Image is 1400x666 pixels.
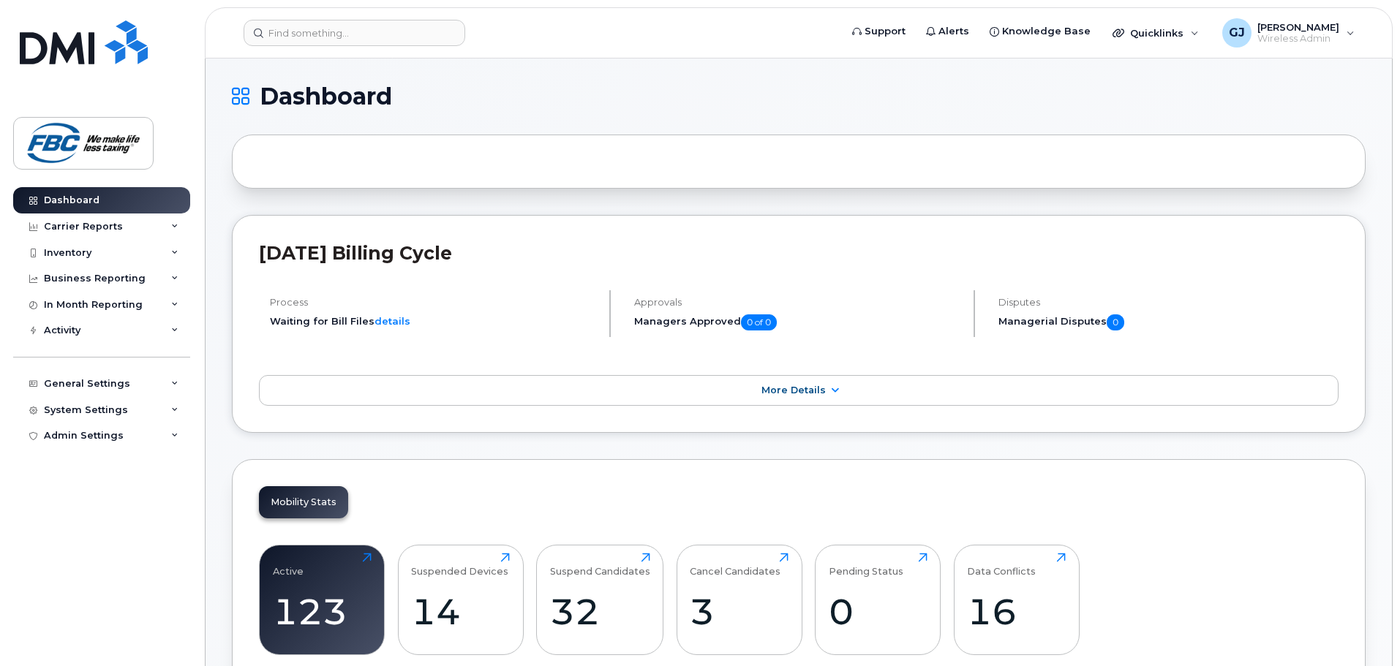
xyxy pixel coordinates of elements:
[634,297,961,308] h4: Approvals
[967,590,1066,633] div: 16
[550,553,650,577] div: Suspend Candidates
[273,590,372,633] div: 123
[1107,314,1124,330] span: 0
[411,553,510,646] a: Suspended Devices14
[273,553,304,577] div: Active
[741,314,777,330] span: 0 of 0
[967,553,1036,577] div: Data Conflicts
[411,590,510,633] div: 14
[967,553,1066,646] a: Data Conflicts16
[259,242,1339,264] h2: [DATE] Billing Cycle
[260,86,392,107] span: Dashboard
[411,553,508,577] div: Suspended Devices
[829,553,903,577] div: Pending Status
[270,297,597,308] h4: Process
[690,553,780,577] div: Cancel Candidates
[829,590,927,633] div: 0
[690,553,789,646] a: Cancel Candidates3
[375,315,410,327] a: details
[270,314,597,328] li: Waiting for Bill Files
[273,553,372,646] a: Active123
[634,314,961,330] h5: Managers Approved
[998,314,1339,330] h5: Managerial Disputes
[761,385,826,396] span: More Details
[829,553,927,646] a: Pending Status0
[690,590,789,633] div: 3
[550,553,650,646] a: Suspend Candidates32
[998,297,1339,308] h4: Disputes
[550,590,650,633] div: 32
